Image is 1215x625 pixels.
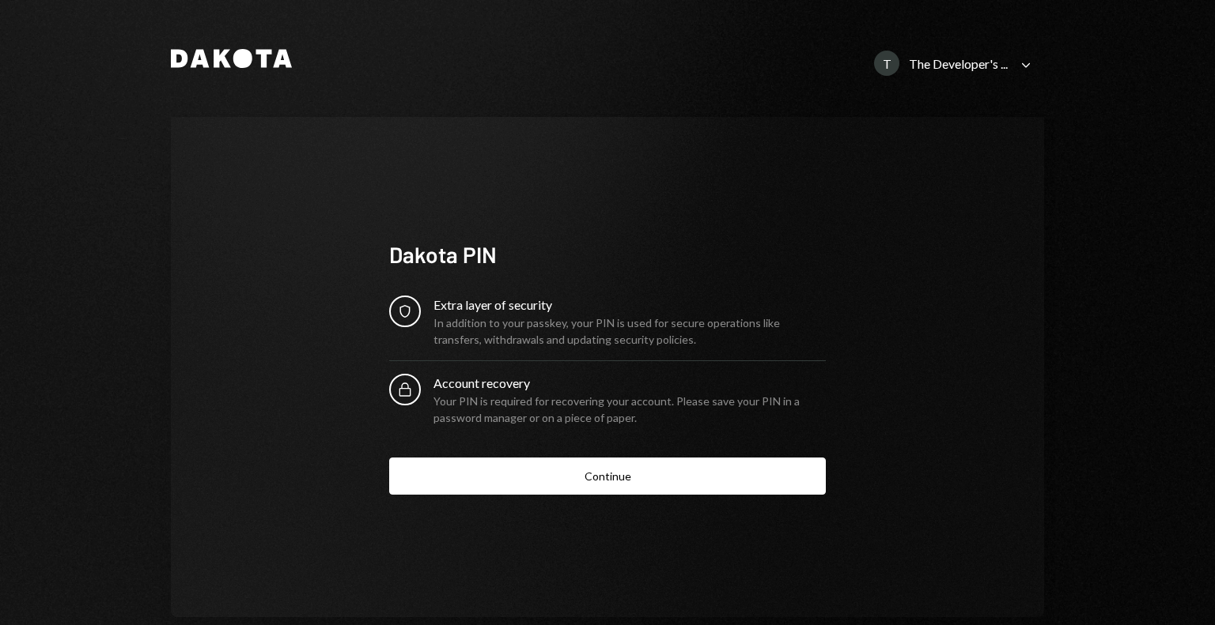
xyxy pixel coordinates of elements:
[433,296,826,314] div: Extra layer of security
[433,314,826,348] div: In addition to your passkey, your PIN is used for secure operations like transfers, withdrawals a...
[389,457,826,495] button: Continue
[389,239,826,270] div: Dakota PIN
[909,56,1008,71] div: The Developer's ...
[433,393,826,426] div: Your PIN is required for recovering your account. Please save your PIN in a password manager or o...
[433,374,826,393] div: Account recovery
[874,51,899,76] div: T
